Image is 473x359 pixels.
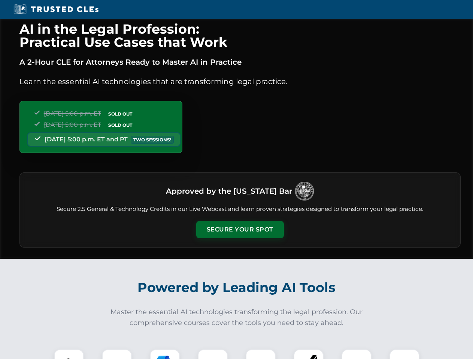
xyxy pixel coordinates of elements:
span: SOLD OUT [106,110,135,118]
img: Logo [295,182,314,200]
p: A 2-Hour CLE for Attorneys Ready to Master AI in Practice [19,56,461,68]
span: [DATE] 5:00 p.m. ET [44,121,101,128]
span: [DATE] 5:00 p.m. ET [44,110,101,117]
h3: Approved by the [US_STATE] Bar [166,184,292,198]
h2: Powered by Leading AI Tools [29,274,444,301]
p: Secure 2.5 General & Technology Credits in our Live Webcast and learn proven strategies designed ... [29,205,451,214]
span: SOLD OUT [106,121,135,129]
button: Secure Your Spot [196,221,284,238]
h1: AI in the Legal Profession: Practical Use Cases that Work [19,22,461,49]
p: Master the essential AI technologies transforming the legal profession. Our comprehensive courses... [106,307,368,328]
img: Trusted CLEs [11,4,101,15]
p: Learn the essential AI technologies that are transforming legal practice. [19,76,461,88]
